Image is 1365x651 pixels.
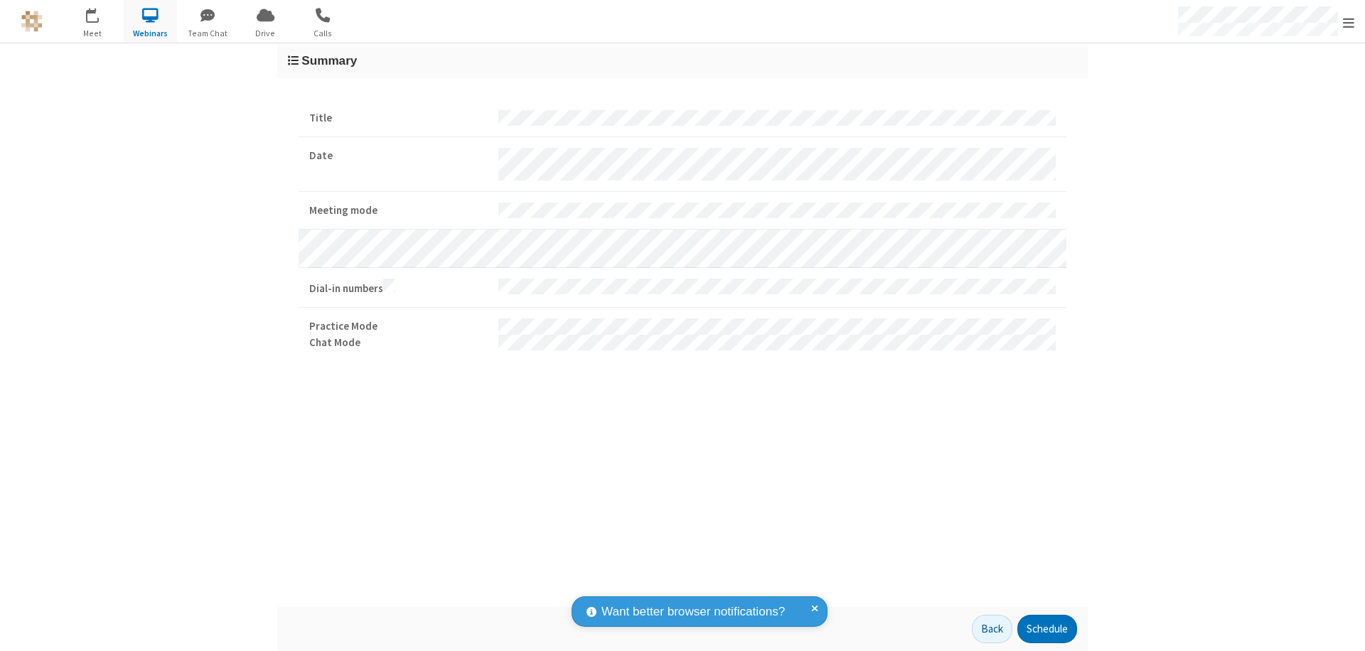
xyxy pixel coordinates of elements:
div: 4 [96,8,105,18]
strong: Date [309,148,488,164]
span: Meet [66,27,119,40]
span: Webinars [124,27,177,40]
strong: Meeting mode [309,203,488,219]
img: QA Selenium DO NOT DELETE OR CHANGE [21,11,43,32]
button: Schedule [1017,615,1077,643]
span: Want better browser notifications? [601,603,785,621]
strong: Chat Mode [309,335,488,351]
span: Drive [239,27,292,40]
strong: Practice Mode [309,318,488,335]
strong: Title [309,110,488,127]
strong: Dial-in numbers [309,279,488,297]
span: Team Chat [181,27,235,40]
span: Summary [301,53,357,68]
button: Back [972,615,1012,643]
span: Calls [296,27,350,40]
